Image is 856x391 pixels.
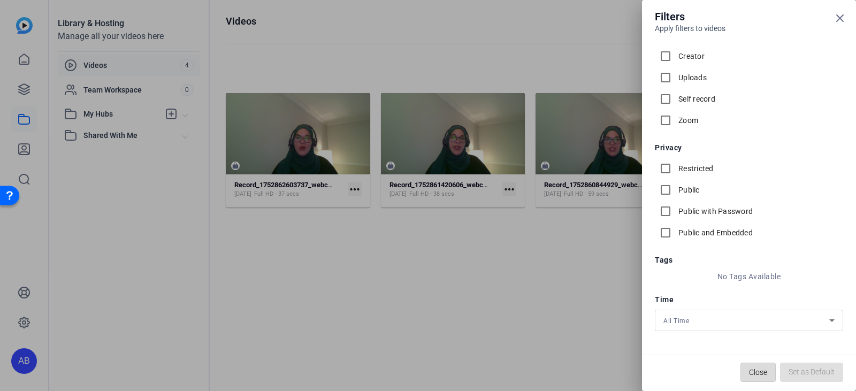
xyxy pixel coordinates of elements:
label: Uploads [676,72,707,83]
p: No Tags Available [655,270,843,283]
label: Public with Password [676,206,753,217]
label: Public and Embedded [676,227,753,238]
span: All Time [663,317,689,325]
label: Restricted [676,163,714,174]
label: Zoom [676,115,698,126]
span: Close [749,362,767,382]
h5: Time [655,296,843,303]
h5: Tags [655,256,843,264]
button: Close [740,363,776,382]
h5: Privacy [655,144,843,151]
label: Creator [676,51,705,62]
h4: Filters [655,9,843,25]
h6: Apply filters to videos [655,25,843,32]
label: Public [676,185,700,195]
label: Self record [676,94,715,104]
